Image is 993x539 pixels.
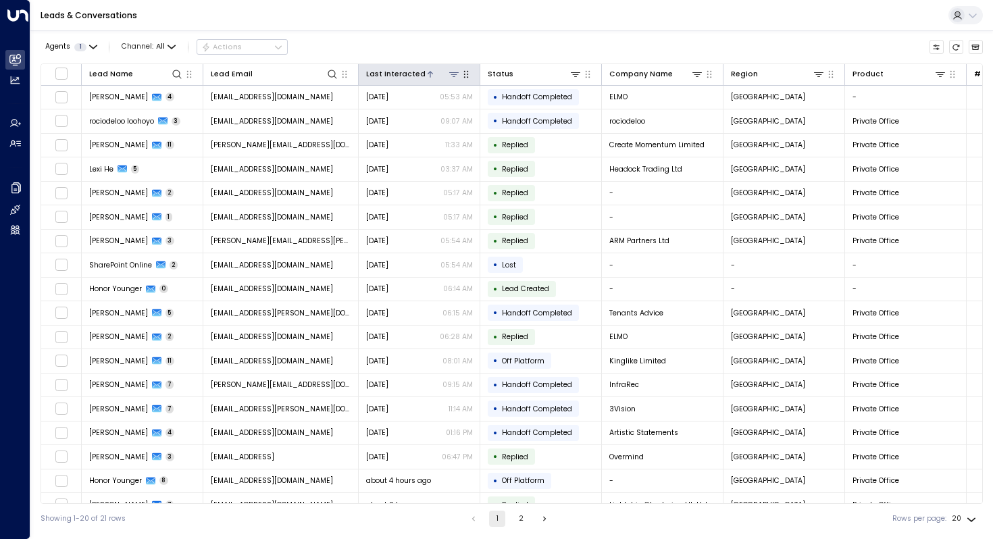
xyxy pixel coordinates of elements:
[502,428,572,438] span: Handoff Completed
[366,68,461,80] div: Last Interacted
[852,404,899,414] span: Private Office
[159,476,169,485] span: 8
[502,116,572,126] span: Handoff Completed
[118,40,180,54] button: Channel:All
[55,234,68,247] span: Toggle select row
[89,212,148,222] span: Adam Horne
[89,380,148,390] span: James Ryan
[493,304,498,322] div: •
[55,355,68,367] span: Toggle select row
[211,428,333,438] span: zoe@artisticstatements.co.uk
[440,116,473,126] p: 09:07 AM
[493,400,498,417] div: •
[443,284,473,294] p: 06:14 AM
[731,68,825,80] div: Region
[165,380,174,389] span: 7
[165,453,175,461] span: 3
[442,380,473,390] p: 09:15 AM
[731,212,805,222] span: London
[89,68,133,80] div: Lead Name
[165,428,175,437] span: 4
[465,511,553,527] nav: pagination navigation
[366,308,388,318] span: Yesterday
[502,164,528,174] span: Replied
[852,236,899,246] span: Private Office
[89,404,148,414] span: Rafi Cohen
[197,39,288,55] div: Button group with a nested menu
[609,92,628,102] span: ELMO
[609,380,639,390] span: InfraRec
[493,88,498,106] div: •
[502,452,528,462] span: Replied
[89,188,148,198] span: Adam Horne
[211,92,333,102] span: emma.chandler95@outlook.com
[165,357,175,365] span: 11
[449,404,473,414] p: 11:14 AM
[852,380,899,390] span: Private Office
[41,40,101,54] button: Agents1
[89,140,148,150] span: Amelia Coll
[852,332,899,342] span: Private Office
[502,332,528,342] span: Replied
[41,9,137,21] a: Leads & Conversations
[731,332,805,342] span: London
[211,260,333,270] span: no-reply@sharepointonline.com
[493,184,498,202] div: •
[731,116,805,126] span: London
[502,92,572,102] span: Handoff Completed
[731,428,805,438] span: London
[165,213,173,222] span: 1
[156,43,165,51] span: All
[55,115,68,128] span: Toggle select row
[55,282,68,295] span: Toggle select row
[165,140,175,149] span: 11
[165,188,174,197] span: 2
[89,260,152,270] span: SharePoint Online
[366,404,388,414] span: Yesterday
[366,68,426,80] div: Last Interacted
[211,188,333,198] span: aohorne9@gmail.com
[845,86,967,109] td: -
[502,380,572,390] span: Handoff Completed
[609,356,666,366] span: Kinglike Limited
[211,212,333,222] span: aohorne9@gmail.com
[502,404,572,414] span: Handoff Completed
[55,498,68,511] span: Toggle select row
[211,356,333,366] span: thana@kinglikeconcierge.com
[366,500,432,510] span: about 2 hours ago
[723,253,845,277] td: -
[892,513,946,524] label: Rows per page:
[55,186,68,199] span: Toggle select row
[55,451,68,463] span: Toggle select row
[89,68,184,80] div: Lead Name
[609,500,707,510] span: Lightship Chartering Uk Ltd
[211,164,333,174] span: xxhelexi@gmail.com
[55,138,68,151] span: Toggle select row
[172,117,181,126] span: 3
[489,511,505,527] button: page 1
[211,500,333,510] span: jeh@lightshipchartering.com
[366,428,388,438] span: Yesterday
[366,356,388,366] span: Yesterday
[440,260,473,270] p: 05:54 AM
[731,308,805,318] span: London
[55,403,68,415] span: Toggle select row
[609,428,678,438] span: Artistic Statements
[366,164,388,174] span: Yesterday
[366,332,388,342] span: Yesterday
[852,308,899,318] span: Private Office
[211,476,333,486] span: honor.younger@tavexbullion.co.uk
[513,511,529,527] button: Go to page 2
[845,278,967,301] td: -
[366,188,388,198] span: Yesterday
[852,452,899,462] span: Private Office
[602,278,723,301] td: -
[602,205,723,229] td: -
[89,428,148,438] span: Zoe Allen
[493,280,498,298] div: •
[852,68,884,80] div: Product
[731,500,805,510] span: London
[493,160,498,178] div: •
[211,68,339,80] div: Lead Email
[440,236,473,246] p: 05:54 AM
